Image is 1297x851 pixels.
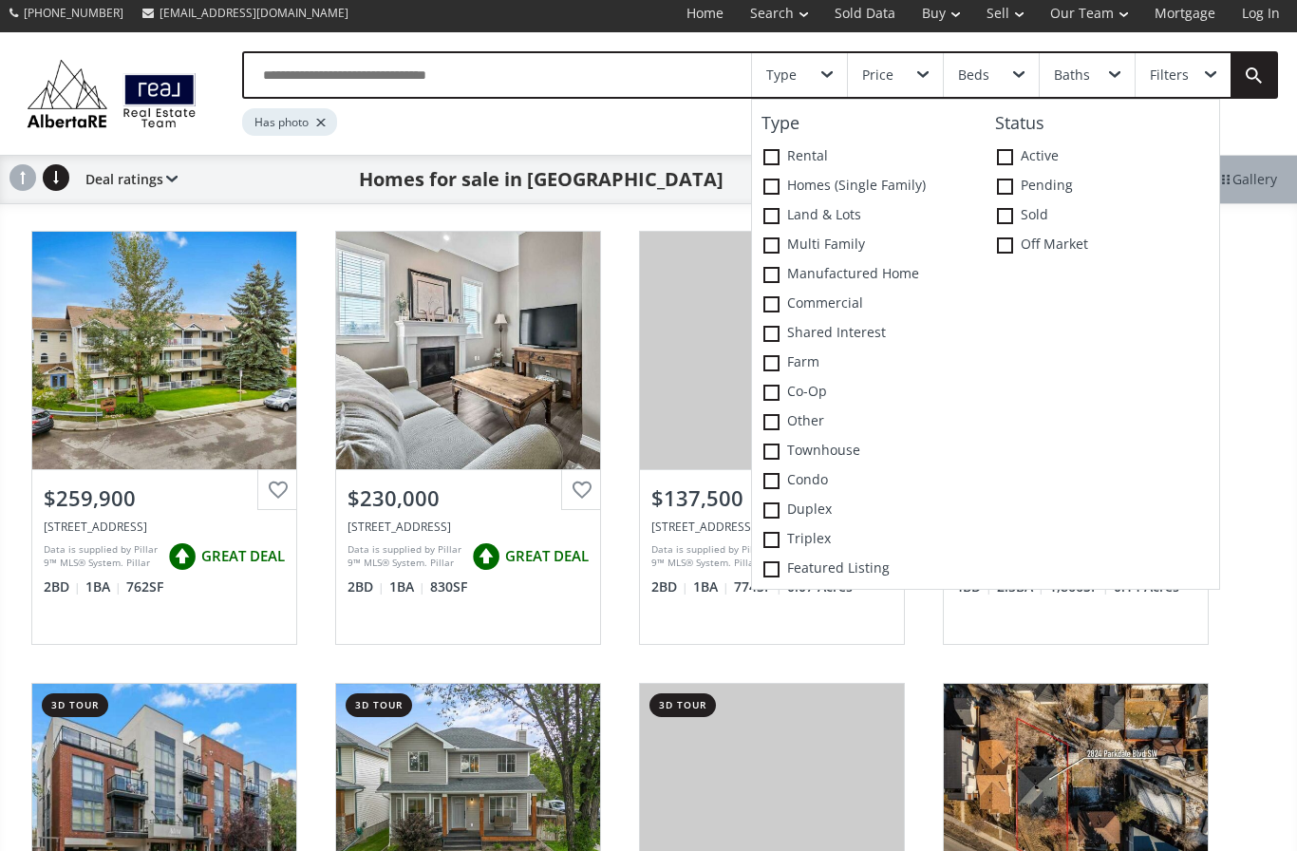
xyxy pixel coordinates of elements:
[862,68,893,82] div: Price
[752,407,986,437] label: Other
[1054,68,1090,82] div: Baths
[348,577,385,596] span: 2 BD
[752,555,986,584] label: Featured Listing
[430,577,467,596] span: 830 SF
[201,546,285,566] span: GREAT DEAL
[126,577,163,596] span: 762 SF
[359,166,724,193] h1: Homes for sale in [GEOGRAPHIC_DATA]
[242,108,337,136] div: Has photo
[76,156,178,203] div: Deal ratings
[44,483,285,513] div: $259,900
[505,546,589,566] span: GREAT DEAL
[651,542,766,571] div: Data is supplied by Pillar 9™ MLS® System. Pillar 9™ is the owner of the copyright in its MLS® Sy...
[752,142,986,172] label: Rental
[163,538,201,576] img: rating icon
[348,542,462,571] div: Data is supplied by Pillar 9™ MLS® System. Pillar 9™ is the owner of the copyright in its MLS® Sy...
[467,538,505,576] img: rating icon
[160,5,348,21] span: [EMAIL_ADDRESS][DOMAIN_NAME]
[693,577,729,596] span: 1 BA
[44,542,159,571] div: Data is supplied by Pillar 9™ MLS® System. Pillar 9™ is the owner of the copyright in its MLS® Sy...
[752,290,986,319] label: Commercial
[752,525,986,555] label: Triplex
[986,114,1219,133] h4: Status
[12,212,316,664] a: $259,900[STREET_ADDRESS]Data is supplied by Pillar 9™ MLS® System. Pillar 9™ is the owner of the ...
[752,231,986,260] label: Multi family
[24,5,123,21] span: [PHONE_NUMBER]
[752,172,986,201] label: Homes (Single Family)
[752,260,986,290] label: Manufactured Home
[986,172,1219,201] label: Pending
[651,519,893,535] div: 25 Riverside Drive East, Drumheller, AB T0J0Y4
[400,341,536,360] div: View Photos & Details
[348,483,589,513] div: $230,000
[19,55,204,132] img: Logo
[704,793,840,812] div: View Photos & Details
[704,341,840,360] div: View Photos & Details
[1150,68,1189,82] div: Filters
[752,201,986,231] label: Land & Lots
[752,349,986,378] label: Farm
[348,519,589,535] div: 144 Crescent Road #205, Okotoks, AB T1S 1K2
[752,466,986,496] label: Condo
[986,142,1219,172] label: Active
[986,201,1219,231] label: Sold
[1196,156,1297,203] div: Gallery
[44,519,285,535] div: 3606 Erlton Court SW #105, Calgary, AB T2S 3A5
[734,577,782,596] span: 774 SF
[1007,793,1144,812] div: View Photos & Details
[96,793,233,812] div: View Photos & Details
[620,212,924,664] a: $137,500[STREET_ADDRESS][PERSON_NAME]Data is supplied by Pillar 9™ MLS® System. Pillar 9™ is the ...
[96,341,233,360] div: View Photos & Details
[389,577,425,596] span: 1 BA
[85,577,122,596] span: 1 BA
[651,577,688,596] span: 2 BD
[752,378,986,407] label: Co-op
[651,483,893,513] div: $137,500
[958,68,989,82] div: Beds
[752,319,986,349] label: Shared Interest
[752,114,986,133] h4: Type
[752,496,986,525] label: Duplex
[400,793,536,812] div: View Photos & Details
[1217,170,1277,189] span: Gallery
[752,437,986,466] label: Townhouse
[316,212,620,664] a: $230,000[STREET_ADDRESS]Data is supplied by Pillar 9™ MLS® System. Pillar 9™ is the owner of the ...
[44,577,81,596] span: 2 BD
[766,68,797,82] div: Type
[986,231,1219,260] label: Off Market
